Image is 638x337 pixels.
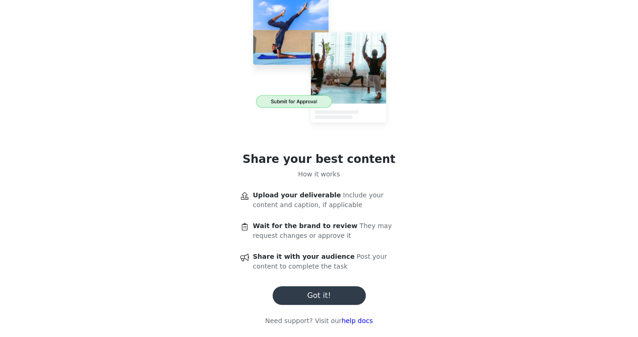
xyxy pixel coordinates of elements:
[253,253,387,270] span: Post your content to complete the task
[253,191,384,209] span: Include your content and caption, if applicable
[242,151,395,168] h1: Share your best content
[253,253,355,260] span: Share it with your audience
[273,286,366,305] button: Got it!
[265,316,373,326] p: Need support? Visit our
[253,222,357,229] span: Wait for the brand to review
[253,191,341,199] span: Upload your deliverable
[253,222,392,239] span: They may request changes or approve it
[298,169,340,179] p: How it works
[342,317,373,324] a: help docs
